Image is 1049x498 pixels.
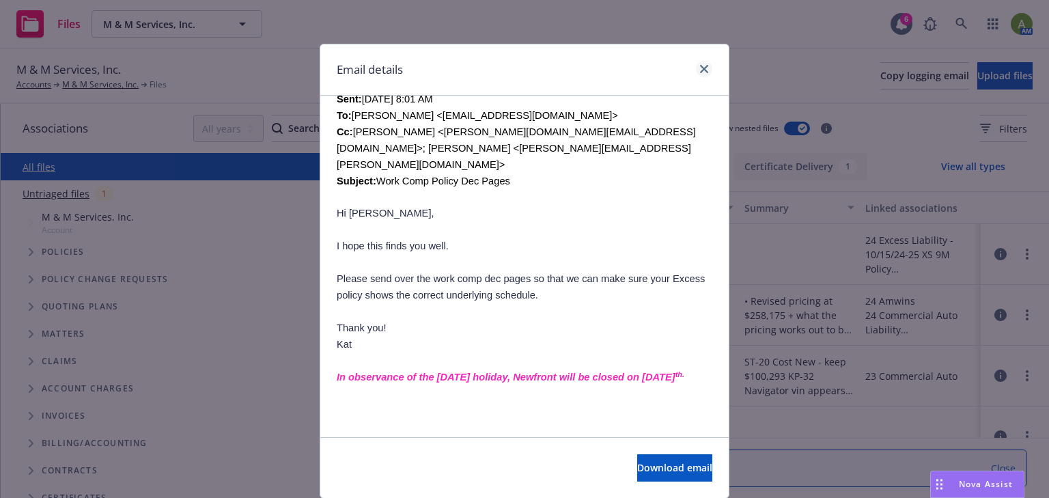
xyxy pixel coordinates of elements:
[337,176,376,186] b: Subject:
[337,208,434,219] span: Hi [PERSON_NAME],
[637,461,712,474] span: Download email
[337,372,684,383] span: In observance of the [DATE] holiday, Newfront will be closed on [DATE]
[959,478,1013,490] span: Nova Assist
[637,454,712,482] button: Download email
[337,240,449,251] span: I hope this finds you well.
[930,471,1024,498] button: Nova Assist
[337,94,362,105] b: Sent:
[931,471,948,497] div: Drag to move
[675,370,684,378] sup: th.
[337,126,353,137] b: Cc:
[337,437,419,448] span: [PERSON_NAME]
[337,61,403,79] h1: Email details
[337,273,705,301] span: Please send over the work comp dec pages so that we can make sure your Excess policy shows the co...
[337,110,352,121] b: To:
[696,61,712,77] a: close
[337,322,387,350] span: Thank you! Kat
